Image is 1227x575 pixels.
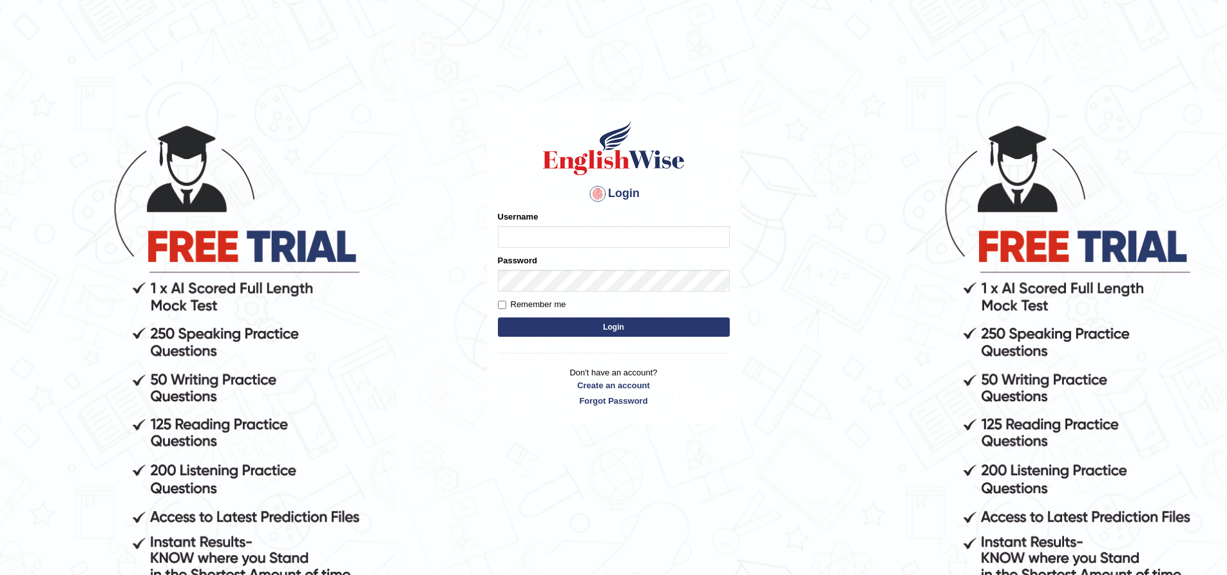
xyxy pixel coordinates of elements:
[498,395,730,407] a: Forgot Password
[498,298,566,311] label: Remember me
[540,119,687,177] img: Logo of English Wise sign in for intelligent practice with AI
[498,301,506,309] input: Remember me
[498,366,730,406] p: Don't have an account?
[498,317,730,337] button: Login
[498,379,730,391] a: Create an account
[498,211,538,223] label: Username
[498,184,730,204] h4: Login
[498,254,537,267] label: Password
